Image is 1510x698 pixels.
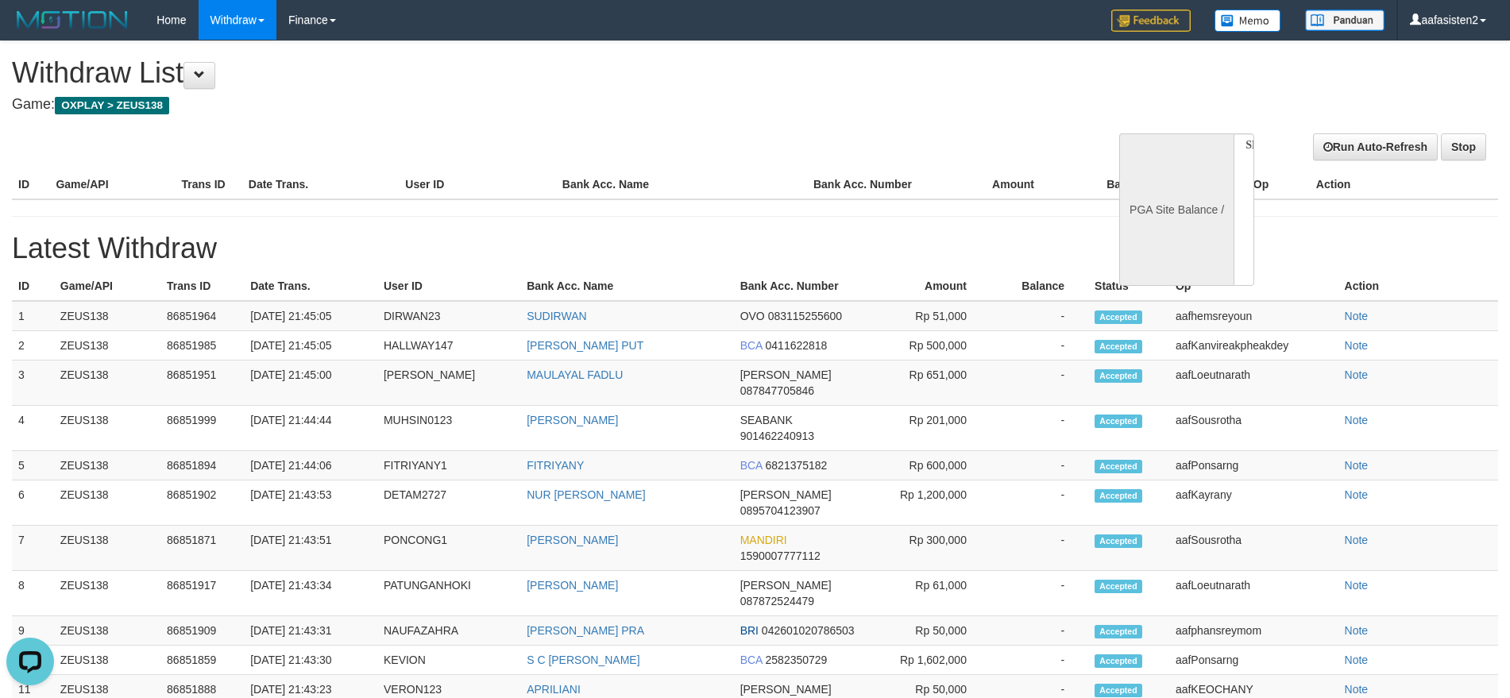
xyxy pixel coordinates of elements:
td: 3 [12,361,54,406]
td: 86851909 [160,616,244,646]
span: Accepted [1095,340,1142,353]
td: aafPonsarng [1169,451,1338,480]
td: ZEUS138 [54,646,160,675]
h1: Withdraw List [12,57,991,89]
span: Accepted [1095,310,1142,324]
span: Accepted [1095,654,1142,668]
a: [PERSON_NAME] PUT [527,339,643,352]
a: Stop [1441,133,1486,160]
a: Note [1345,579,1369,592]
td: Rp 651,000 [875,361,991,406]
td: [DATE] 21:45:05 [244,301,377,331]
span: SEABANK [740,414,793,426]
th: Action [1338,272,1498,301]
td: 9 [12,616,54,646]
td: ZEUS138 [54,451,160,480]
td: Rp 500,000 [875,331,991,361]
td: aafKayrany [1169,480,1338,526]
a: [PERSON_NAME] [527,414,618,426]
td: NAUFAZAHRA [377,616,520,646]
th: Trans ID [160,272,244,301]
span: Accepted [1095,534,1142,548]
span: [PERSON_NAME] [740,683,832,696]
td: - [991,361,1088,406]
span: Accepted [1095,415,1142,428]
button: Open LiveChat chat widget [6,6,54,54]
td: Rp 51,000 [875,301,991,331]
td: ZEUS138 [54,526,160,571]
td: [DATE] 21:45:05 [244,331,377,361]
td: - [991,406,1088,451]
th: Status [1088,272,1169,301]
span: 087847705846 [740,384,814,397]
span: 0411622818 [766,339,828,352]
td: 8 [12,571,54,616]
span: Accepted [1095,489,1142,503]
img: Feedback.jpg [1111,10,1191,32]
th: User ID [377,272,520,301]
td: 4 [12,406,54,451]
td: 86851894 [160,451,244,480]
th: Op [1169,272,1338,301]
td: - [991,616,1088,646]
span: MANDIRI [740,534,787,546]
th: Bank Acc. Number [734,272,875,301]
td: 1 [12,301,54,331]
td: HALLWAY147 [377,331,520,361]
a: [PERSON_NAME] [527,534,618,546]
span: 0895704123907 [740,504,821,517]
a: Note [1345,339,1369,352]
td: Rp 61,000 [875,571,991,616]
td: - [991,526,1088,571]
td: Rp 1,602,000 [875,646,991,675]
td: PONCONG1 [377,526,520,571]
td: aafLoeutnarath [1169,571,1338,616]
th: Bank Acc. Name [556,170,807,199]
th: Action [1310,170,1498,199]
span: Accepted [1095,684,1142,697]
span: 2582350729 [766,654,828,666]
a: Note [1345,654,1369,666]
span: BCA [740,339,763,352]
img: panduan.png [1305,10,1384,31]
th: ID [12,170,49,199]
td: ZEUS138 [54,301,160,331]
span: 042601020786503 [762,624,855,637]
a: S C [PERSON_NAME] [527,654,639,666]
th: Trans ID [175,170,241,199]
a: Note [1345,459,1369,472]
td: aafSousrotha [1169,526,1338,571]
td: Rp 201,000 [875,406,991,451]
a: NUR [PERSON_NAME] [527,488,645,501]
span: OVO [740,310,765,322]
td: FITRIYANY1 [377,451,520,480]
a: Note [1345,368,1369,381]
td: - [991,646,1088,675]
a: Note [1345,624,1369,637]
td: MUHSIN0123 [377,406,520,451]
td: aafPonsarng [1169,646,1338,675]
td: - [991,451,1088,480]
td: [DATE] 21:43:51 [244,526,377,571]
span: [PERSON_NAME] [740,579,832,592]
td: - [991,571,1088,616]
td: 2 [12,331,54,361]
span: BRI [740,624,759,637]
td: 86851902 [160,480,244,526]
td: - [991,480,1088,526]
span: Accepted [1095,580,1142,593]
td: - [991,301,1088,331]
td: ZEUS138 [54,616,160,646]
a: Note [1345,310,1369,322]
td: DETAM2727 [377,480,520,526]
span: 1590007777112 [740,550,821,562]
td: Rp 50,000 [875,616,991,646]
th: Amount [933,170,1058,199]
th: Amount [875,272,991,301]
span: Accepted [1095,369,1142,383]
a: Note [1345,683,1369,696]
td: ZEUS138 [54,361,160,406]
th: Game/API [54,272,160,301]
th: Date Trans. [242,170,400,199]
td: aafLoeutnarath [1169,361,1338,406]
